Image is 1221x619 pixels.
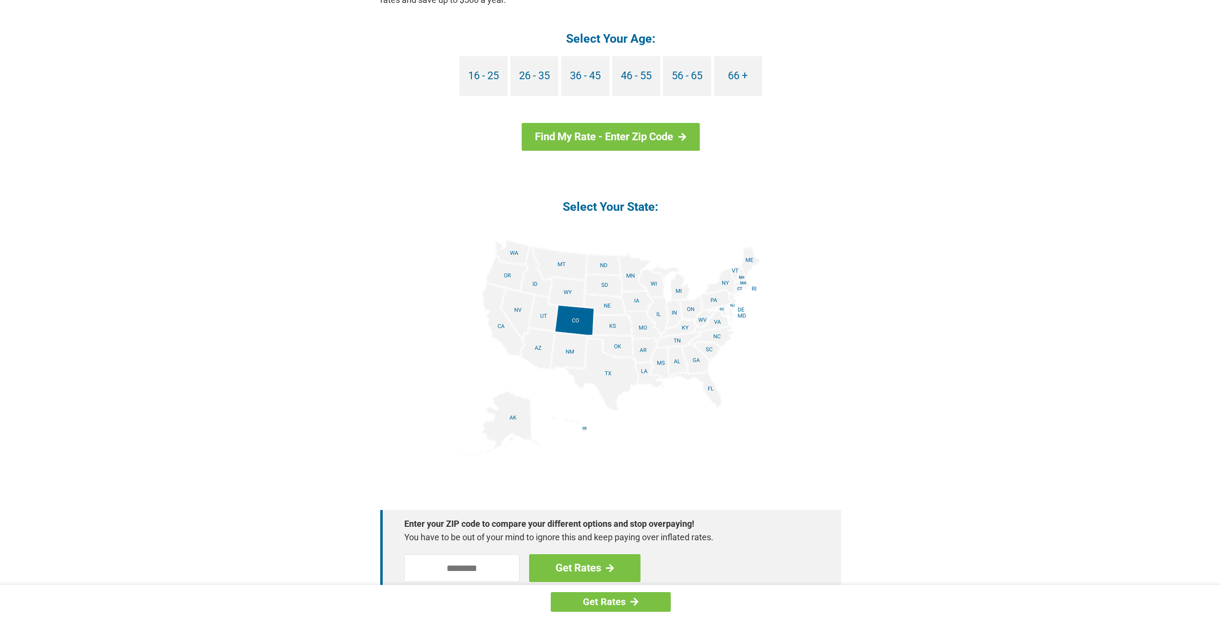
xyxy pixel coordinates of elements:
[561,56,609,96] a: 36 - 45
[551,592,671,612] a: Get Rates
[461,240,761,456] img: states
[404,531,808,544] p: You have to be out of your mind to ignore this and keep paying over inflated rates.
[380,31,841,47] h4: Select Your Age:
[510,56,558,96] a: 26 - 35
[380,199,841,215] h4: Select Your State:
[663,56,711,96] a: 56 - 65
[459,56,508,96] a: 16 - 25
[521,123,700,151] a: Find My Rate - Enter Zip Code
[612,56,660,96] a: 46 - 55
[404,517,808,531] strong: Enter your ZIP code to compare your different options and stop overpaying!
[529,554,641,582] a: Get Rates
[714,56,762,96] a: 66 +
